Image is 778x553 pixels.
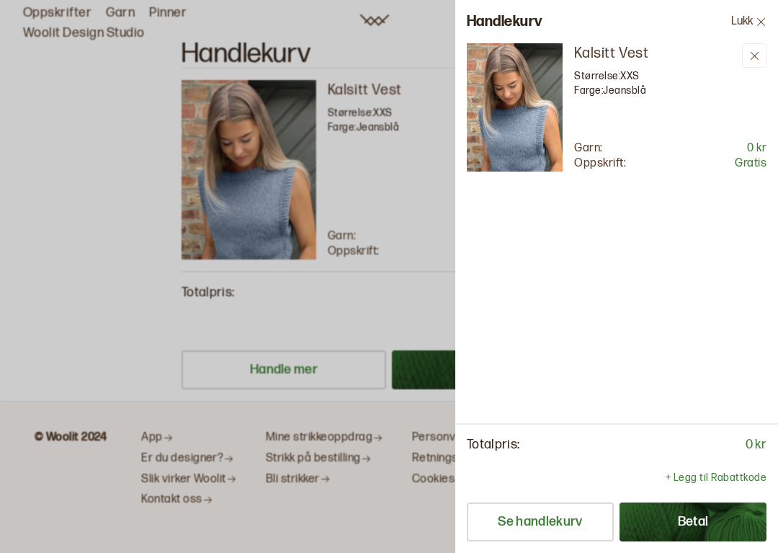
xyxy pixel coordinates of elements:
p: 0 kr [747,141,766,156]
button: Betal [620,503,766,541]
img: Bilde av oppskrift [467,43,563,172]
p: 0 kr [746,436,766,454]
p: Totalpris: [467,436,519,454]
p: Farge: Jeansblå [574,84,736,98]
p: Garn: [574,141,602,156]
p: Størrelse: XXS [574,69,736,84]
p: Oppskrift: [574,156,626,172]
button: Se handlekurv [467,503,614,541]
a: Kalsitt Vest [574,43,736,63]
p: + Legg til Rabattkode [666,471,766,485]
p: Gratis [735,156,766,172]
